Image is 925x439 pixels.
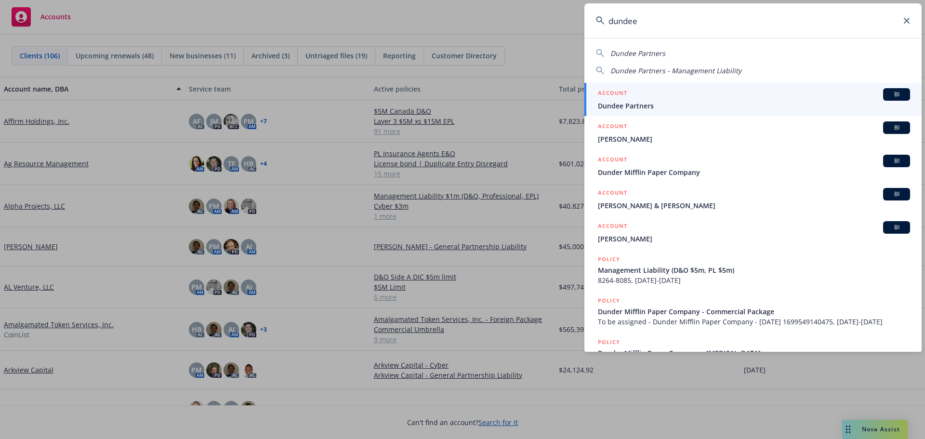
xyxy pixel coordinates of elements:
span: BI [887,90,906,99]
span: Dunder Mifflin Paper Company [598,167,910,177]
a: ACCOUNTBIDunder Mifflin Paper Company [584,149,922,183]
span: [PERSON_NAME] [598,234,910,244]
span: BI [887,157,906,165]
h5: ACCOUNT [598,221,627,233]
h5: POLICY [598,296,620,306]
a: ACCOUNTBI[PERSON_NAME] [584,116,922,149]
a: POLICYDunder Mifflin Paper Company - [MEDICAL_DATA] [584,332,922,373]
span: Dundee Partners [598,101,910,111]
span: BI [887,123,906,132]
a: ACCOUNTBI[PERSON_NAME] [584,216,922,249]
input: Search... [584,3,922,38]
span: Dundee Partners - Management Liability [610,66,741,75]
h5: ACCOUNT [598,88,627,100]
a: ACCOUNTBI[PERSON_NAME] & [PERSON_NAME] [584,183,922,216]
h5: ACCOUNT [598,188,627,200]
h5: POLICY [598,254,620,264]
a: POLICYDunder Mifflin Paper Company - Commercial PackageTo be assigned - Dunder Mifflin Paper Comp... [584,291,922,332]
span: Dunder Mifflin Paper Company - [MEDICAL_DATA] [598,348,910,358]
span: Dundee Partners [610,49,665,58]
a: ACCOUNTBIDundee Partners [584,83,922,116]
span: Dunder Mifflin Paper Company - Commercial Package [598,306,910,317]
span: [PERSON_NAME] & [PERSON_NAME] [598,200,910,211]
span: BI [887,190,906,199]
span: To be assigned - Dunder Mifflin Paper Company - [DATE] 1699549140475, [DATE]-[DATE] [598,317,910,327]
a: POLICYManagement Liability (D&O $5m, PL $5m)8264-8085, [DATE]-[DATE] [584,249,922,291]
span: BI [887,223,906,232]
h5: ACCOUNT [598,155,627,166]
span: 8264-8085, [DATE]-[DATE] [598,275,910,285]
h5: POLICY [598,337,620,347]
span: [PERSON_NAME] [598,134,910,144]
h5: ACCOUNT [598,121,627,133]
span: Management Liability (D&O $5m, PL $5m) [598,265,910,275]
